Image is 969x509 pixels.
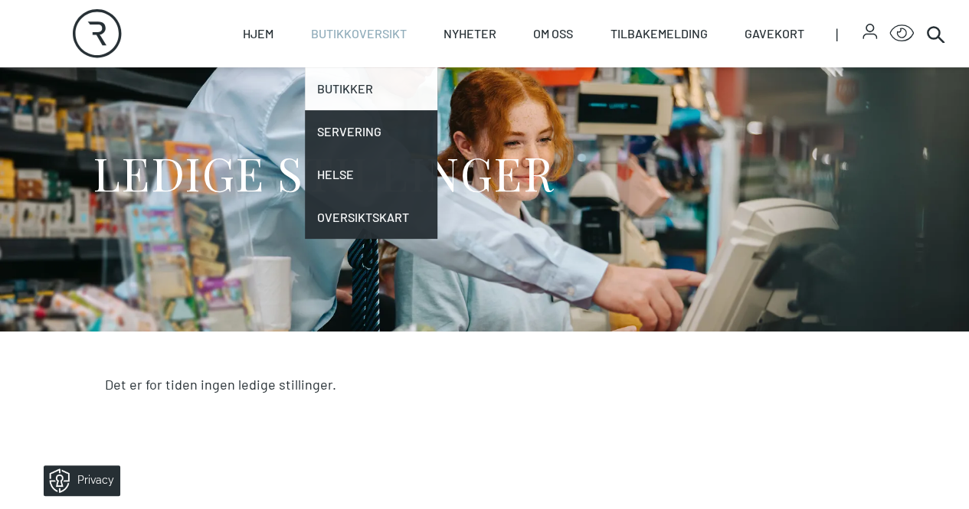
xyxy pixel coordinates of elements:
h1: LEDIGE STILLINGER [93,144,555,201]
a: Butikker [305,67,437,110]
a: Oversiktskart [305,196,437,239]
p: Det er for tiden ingen ledige stillinger. [105,374,865,395]
button: Open Accessibility Menu [889,21,914,46]
a: Helse [305,153,437,196]
iframe: Manage Preferences [15,460,140,501]
a: Servering [305,110,437,153]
